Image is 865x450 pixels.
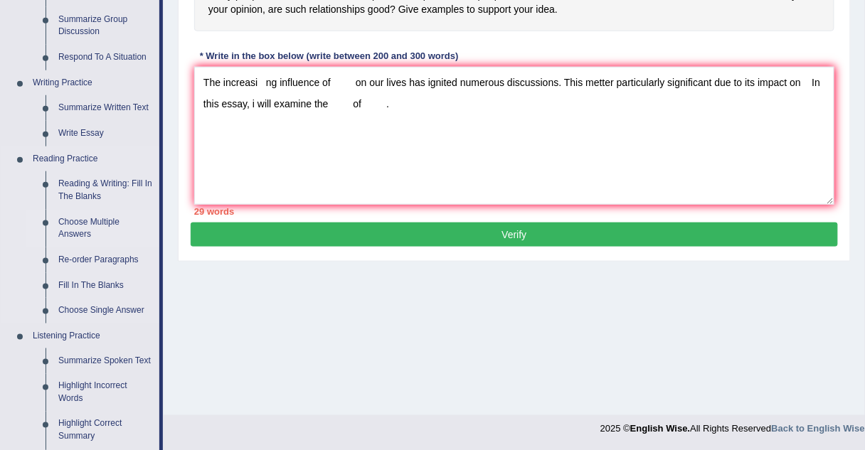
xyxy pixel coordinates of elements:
[52,298,159,323] a: Choose Single Answer
[52,273,159,299] a: Fill In The Blanks
[52,348,159,374] a: Summarize Spoken Text
[52,121,159,146] a: Write Essay
[191,223,838,247] button: Verify
[52,95,159,121] a: Summarize Written Text
[26,323,159,349] a: Listening Practice
[630,424,690,434] strong: English Wise.
[194,49,464,63] div: * Write in the box below (write between 200 and 300 words)
[52,7,159,45] a: Summarize Group Discussion
[26,146,159,172] a: Reading Practice
[194,205,834,218] div: 29 words
[52,171,159,209] a: Reading & Writing: Fill In The Blanks
[52,45,159,70] a: Respond To A Situation
[772,424,865,434] a: Back to English Wise
[52,247,159,273] a: Re-order Paragraphs
[52,374,159,412] a: Highlight Incorrect Words
[52,412,159,449] a: Highlight Correct Summary
[26,70,159,96] a: Writing Practice
[600,415,865,436] div: 2025 © All Rights Reserved
[52,210,159,247] a: Choose Multiple Answers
